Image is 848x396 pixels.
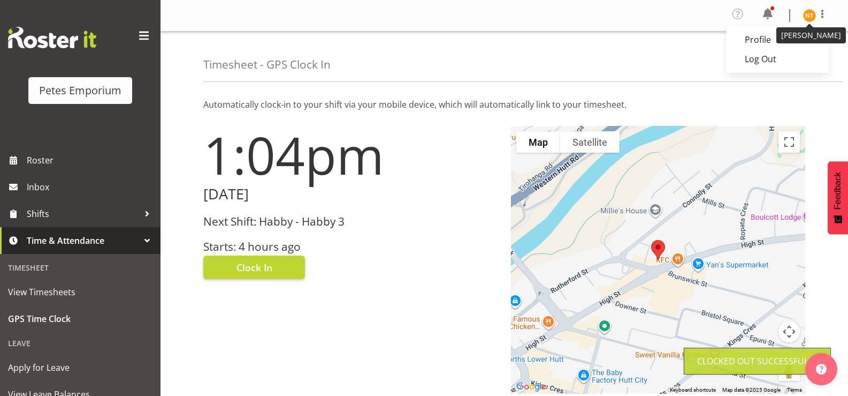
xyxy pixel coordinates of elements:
span: Roster [27,152,155,168]
h2: [DATE] [203,186,498,203]
a: Apply for Leave [3,354,158,381]
span: View Timesheets [8,284,152,300]
span: Map data ©2025 Google [722,387,781,393]
a: View Timesheets [3,279,158,305]
h3: Next Shift: Habby - Habby 3 [203,215,498,228]
span: Clock In [236,260,272,274]
span: Apply for Leave [8,360,152,376]
div: Clocked out Successfully [697,355,818,368]
a: Open this area in Google Maps (opens a new window) [514,380,549,394]
span: Shifts [27,206,139,222]
h1: 1:04pm [203,126,498,184]
div: Leave [3,332,158,354]
span: Feedback [833,172,843,210]
img: Google [514,380,549,394]
img: help-xxl-2.png [816,364,827,375]
a: Terms (opens in new tab) [787,387,802,393]
button: Keyboard shortcuts [670,386,716,394]
img: Rosterit website logo [8,27,96,48]
button: Clock In [203,256,305,279]
p: Automatically clock-in to your shift via your mobile device, which will automatically link to you... [203,98,805,111]
a: Profile [726,30,829,49]
h3: Starts: 4 hours ago [203,241,498,253]
button: Show satellite imagery [560,131,620,153]
span: Inbox [27,179,155,195]
span: Time & Attendance [27,233,139,249]
span: GPS Time Clock [8,311,152,327]
button: Show street map [516,131,560,153]
a: GPS Time Clock [3,305,158,332]
img: nicole-thomson8388.jpg [803,9,816,22]
div: Timesheet [3,257,158,279]
a: Log Out [726,49,829,69]
button: Toggle fullscreen view [778,131,800,153]
div: Petes Emporium [39,83,121,99]
h4: Timesheet - GPS Clock In [203,58,331,71]
button: Map camera controls [778,321,800,342]
button: Feedback - Show survey [828,161,848,234]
